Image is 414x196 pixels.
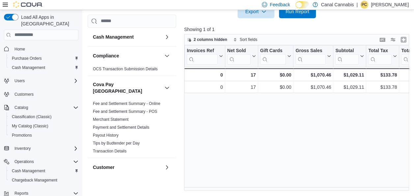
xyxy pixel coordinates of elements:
[163,83,171,91] button: Cova Pay [GEOGRAPHIC_DATA]
[93,125,149,129] a: Payment and Settlement Details
[12,104,31,112] button: Catalog
[93,141,140,145] a: Tips by Budtender per Day
[12,77,78,85] span: Users
[9,122,51,130] a: My Catalog (Classic)
[12,133,32,138] span: Promotions
[93,101,160,106] a: Fee and Settlement Summary - Online
[12,77,27,85] button: Users
[389,36,397,44] button: Display options
[360,1,368,9] div: Patrick Ciantar
[356,1,358,9] p: |
[93,164,114,170] h3: Customer
[12,123,48,129] span: My Catalog (Classic)
[184,26,411,33] p: Showing 1 of 1
[12,45,78,53] span: Home
[14,159,34,164] span: Operations
[12,158,37,166] button: Operations
[12,65,45,70] span: Cash Management
[371,1,409,9] p: [PERSON_NAME]
[93,101,160,106] span: Fee and Settlement Summary - Online
[93,33,162,40] button: Cash Management
[295,8,296,9] span: Dark Mode
[93,81,162,94] button: Cova Pay [GEOGRAPHIC_DATA]
[93,109,157,114] span: Fee and Settlement Summary - POS
[295,1,309,8] input: Dark Mode
[14,105,28,110] span: Catalog
[362,1,367,9] span: PC
[93,133,119,137] a: Payout History
[93,52,119,59] h3: Compliance
[12,158,78,166] span: Operations
[93,164,162,170] button: Customer
[1,89,81,99] button: Customers
[93,117,128,121] a: Merchant Statement
[9,167,48,175] a: Cash Management
[184,36,230,44] button: 2 columns hidden
[12,145,33,152] button: Inventory
[7,166,81,176] button: Cash Management
[1,44,81,54] button: Home
[163,163,171,171] button: Customer
[14,92,34,97] span: Customers
[9,167,78,175] span: Cash Management
[12,178,57,183] span: Chargeback Management
[368,71,397,79] div: $133.78
[9,131,35,139] a: Promotions
[9,54,78,62] span: Purchase Orders
[240,37,257,42] span: Sort fields
[9,176,78,184] span: Chargeback Management
[9,176,60,184] a: Chargeback Management
[93,52,162,59] button: Compliance
[1,157,81,166] button: Operations
[260,71,291,79] div: $0.00
[14,191,28,196] span: Reports
[93,66,158,71] span: OCS Transaction Submission Details
[7,112,81,121] button: Classification (Classic)
[295,71,331,79] div: $1,070.46
[9,113,54,121] a: Classification (Classic)
[231,36,260,44] button: Sort fields
[7,121,81,131] button: My Catalog (Classic)
[400,36,407,44] button: Enter fullscreen
[279,5,316,18] button: Run Report
[93,33,134,40] h3: Cash Management
[88,65,176,75] div: Compliance
[7,131,81,140] button: Promotions
[9,54,44,62] a: Purchase Orders
[335,71,364,79] div: $1,029.11
[187,71,223,79] div: 0
[9,131,78,139] span: Promotions
[14,146,31,151] span: Inventory
[163,51,171,59] button: Compliance
[237,5,274,18] button: Export
[18,14,78,27] span: Load All Apps in [GEOGRAPHIC_DATA]
[9,122,78,130] span: My Catalog (Classic)
[12,90,36,98] a: Customers
[1,76,81,85] button: Users
[12,168,45,174] span: Cash Management
[88,99,176,157] div: Cova Pay [GEOGRAPHIC_DATA]
[286,8,309,15] span: Run Report
[12,145,78,152] span: Inventory
[9,113,78,121] span: Classification (Classic)
[14,78,25,83] span: Users
[163,33,171,41] button: Cash Management
[12,56,42,61] span: Purchase Orders
[12,45,28,53] a: Home
[9,64,48,72] a: Cash Management
[194,37,227,42] span: 2 columns hidden
[227,71,256,79] div: 17
[93,148,126,153] a: Transaction Details
[13,1,43,8] img: Cova
[321,1,354,9] p: Canal Cannabis
[241,5,270,18] span: Export
[378,36,386,44] button: Keyboard shortcuts
[7,54,81,63] button: Purchase Orders
[7,176,81,185] button: Chargeback Management
[14,47,25,52] span: Home
[270,1,290,8] span: Feedback
[12,104,78,112] span: Catalog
